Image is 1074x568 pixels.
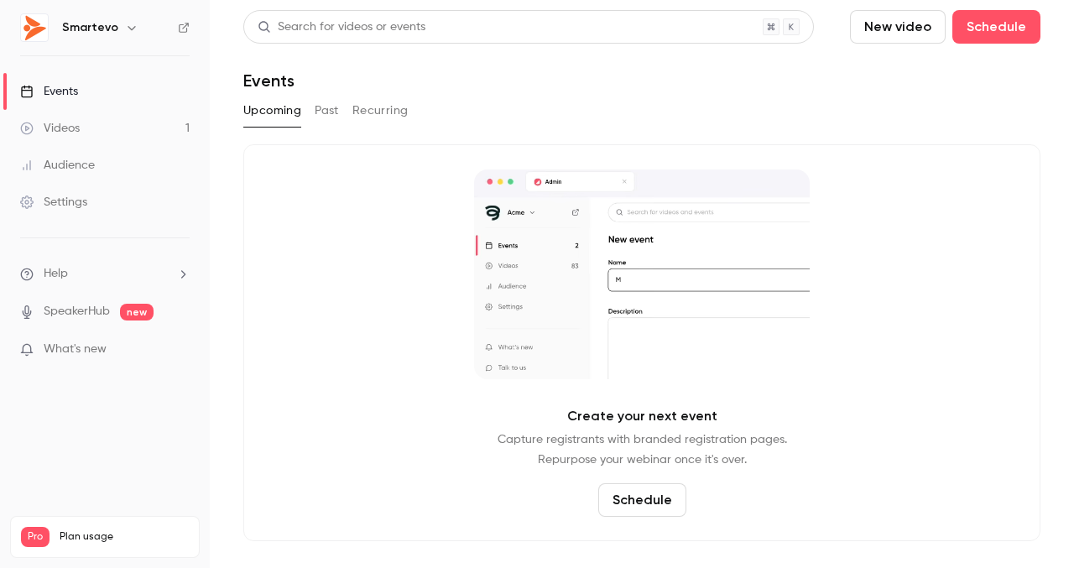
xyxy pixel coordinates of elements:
[258,18,425,36] div: Search for videos or events
[315,97,339,124] button: Past
[21,14,48,41] img: Smartevo
[44,341,107,358] span: What's new
[169,342,190,357] iframe: Noticeable Trigger
[352,97,409,124] button: Recurring
[44,303,110,320] a: SpeakerHub
[20,83,78,100] div: Events
[20,194,87,211] div: Settings
[567,406,717,426] p: Create your next event
[21,527,50,547] span: Pro
[952,10,1040,44] button: Schedule
[598,483,686,517] button: Schedule
[243,70,295,91] h1: Events
[850,10,946,44] button: New video
[20,265,190,283] li: help-dropdown-opener
[243,97,301,124] button: Upcoming
[120,304,154,320] span: new
[20,157,95,174] div: Audience
[44,265,68,283] span: Help
[498,430,787,470] p: Capture registrants with branded registration pages. Repurpose your webinar once it's over.
[60,530,189,544] span: Plan usage
[20,120,80,137] div: Videos
[62,19,118,36] h6: Smartevo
